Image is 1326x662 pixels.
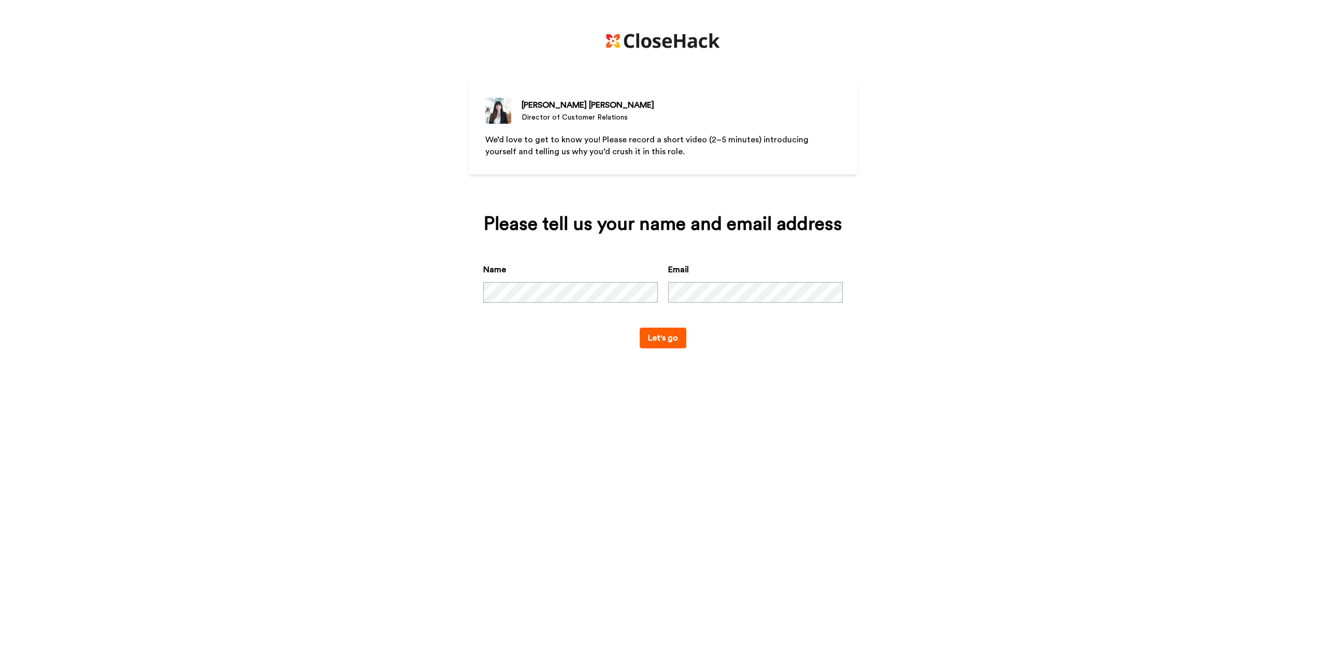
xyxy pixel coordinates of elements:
span: We’d love to get to know you! Please record a short video (2–5 minutes) introducing yourself and ... [485,136,811,156]
div: Please tell us your name and email address [483,214,843,234]
label: Email [668,263,689,276]
img: Director of Customer Relations [485,98,511,124]
button: Let's go [640,328,686,348]
img: https://cdn.bonjoro.com/media/8ef20797-8052-423f-a066-3a70dff60c56/6f41e73b-fbe8-40a5-8aec-628176... [606,33,720,48]
div: Director of Customer Relations [522,112,654,123]
label: Name [483,263,506,276]
div: [PERSON_NAME] [PERSON_NAME] [522,99,654,111]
